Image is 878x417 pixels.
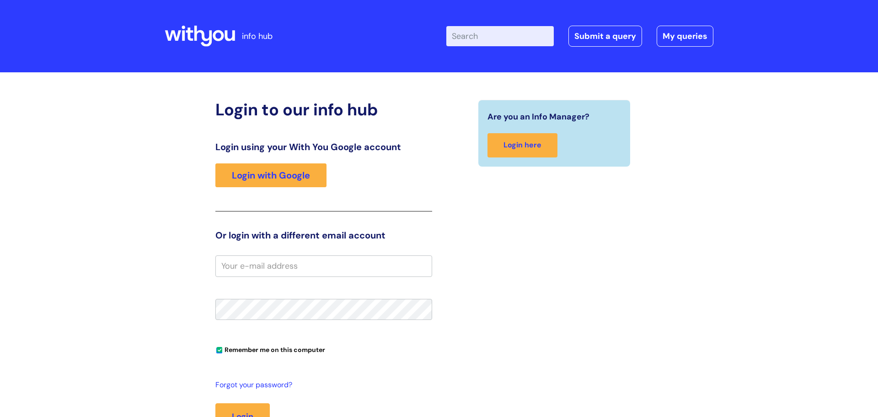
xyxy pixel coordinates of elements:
a: Login with Google [215,163,327,187]
a: Submit a query [568,26,642,47]
h3: Login using your With You Google account [215,141,432,152]
input: Search [446,26,554,46]
label: Remember me on this computer [215,344,325,354]
input: Your e-mail address [215,255,432,276]
a: Login here [487,133,557,157]
a: Forgot your password? [215,379,428,392]
span: Are you an Info Manager? [487,109,589,124]
input: Remember me on this computer [216,347,222,353]
h2: Login to our info hub [215,100,432,119]
a: My queries [657,26,713,47]
h3: Or login with a different email account [215,230,432,241]
p: info hub [242,29,273,43]
div: You can uncheck this option if you're logging in from a shared device [215,342,432,357]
